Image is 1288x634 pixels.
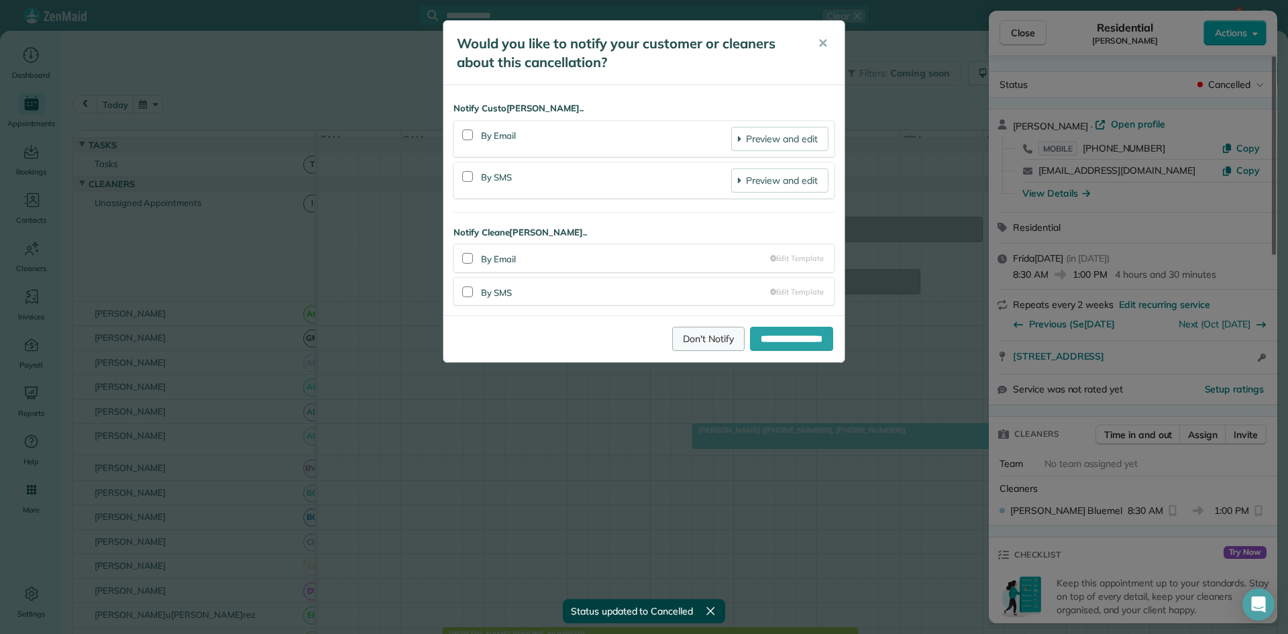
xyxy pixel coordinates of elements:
div: Open Intercom Messenger [1242,588,1275,621]
a: Edit Template [770,253,824,264]
strong: Notify Cleane[PERSON_NAME].. [453,226,835,240]
strong: Notify Custo[PERSON_NAME].. [453,102,835,115]
div: By Email [481,250,770,266]
div: By Email [481,127,731,151]
a: Preview and edit [731,127,828,151]
a: Don't Notify [672,327,745,351]
div: By SMS [481,168,731,193]
div: By SMS [481,284,770,300]
span: ✕ [818,36,828,51]
a: Edit Template [770,286,824,298]
a: Preview and edit [731,168,828,193]
span: Status updated to Cancelled [571,604,693,618]
h5: Would you like to notify your customer or cleaners about this cancellation? [457,34,799,72]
